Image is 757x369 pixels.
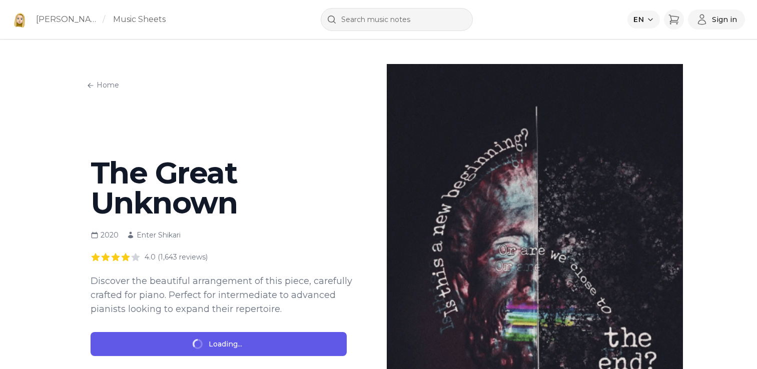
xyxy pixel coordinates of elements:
[103,13,105,25] span: /
[712,14,737,24] span: Sign in
[321,8,473,31] input: Search music notes
[627,10,660,28] button: Select language
[91,332,347,356] button: Loading...
[633,14,644,24] span: EN
[113,13,166,25] a: Music Sheets
[145,252,208,262] p: 4.0 (1,643 reviews)
[688,9,745,29] button: Sign in
[664,9,684,29] button: Cart
[75,64,371,102] nav: Global
[36,13,99,25] a: [PERSON_NAME]
[91,230,119,240] div: 2020
[91,154,238,221] span: The Great Unknown
[127,230,181,240] div: Enter Shikari
[84,77,122,93] a: Home
[12,11,28,27] img: Kate Maystrova
[91,274,355,316] p: Discover the beautiful arrangement of this piece, carefully crafted for piano. Perfect for interm...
